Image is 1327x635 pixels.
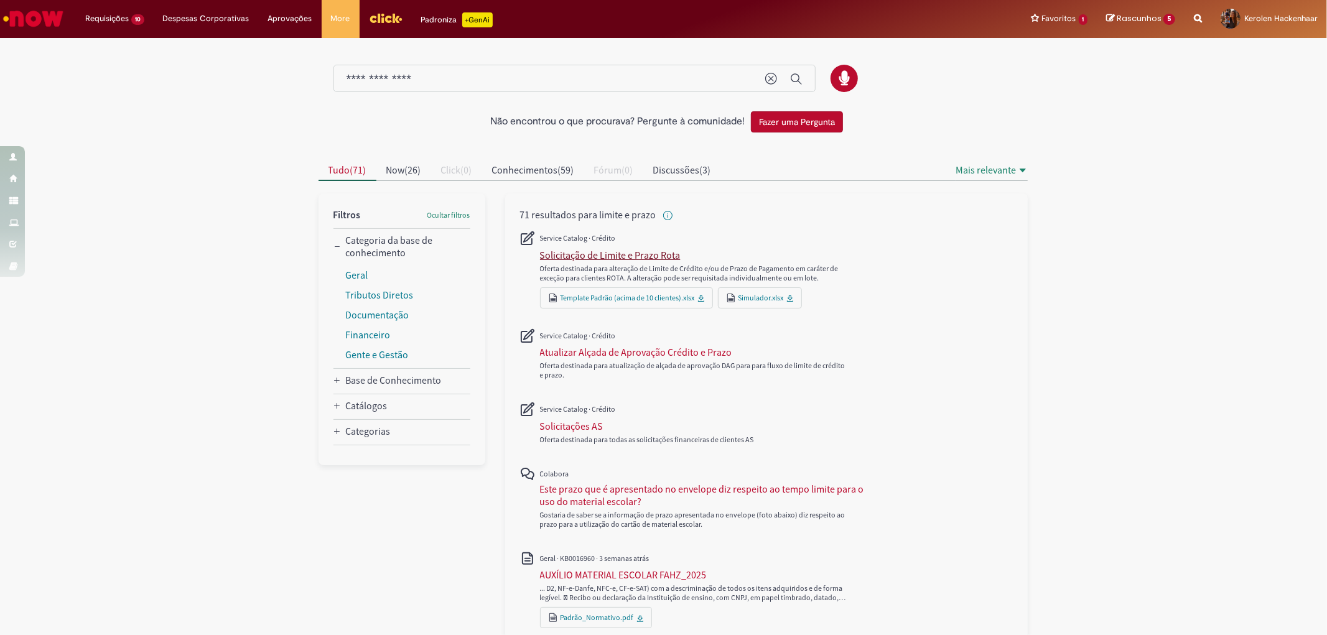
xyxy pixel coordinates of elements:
span: 10 [131,14,144,25]
button: Fazer uma Pergunta [751,111,843,132]
a: Rascunhos [1106,13,1175,25]
span: Kerolen Hackenhaar [1244,13,1318,24]
img: ServiceNow [1,6,65,31]
p: +GenAi [462,12,493,27]
span: More [331,12,350,25]
span: Rascunhos [1117,12,1162,24]
img: click_logo_yellow_360x200.png [369,9,403,27]
span: Aprovações [268,12,312,25]
span: Favoritos [1042,12,1076,25]
span: 5 [1163,14,1175,25]
span: 1 [1079,14,1088,25]
span: Despesas Corporativas [163,12,249,25]
h2: Não encontrou o que procurava? Pergunte à comunidade! [490,116,745,127]
div: Padroniza [421,12,493,27]
span: Requisições [85,12,129,25]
